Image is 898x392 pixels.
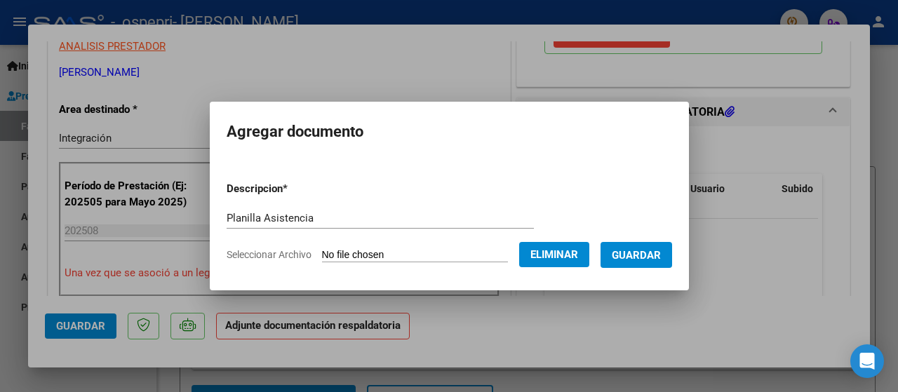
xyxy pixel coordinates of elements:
div: Open Intercom Messenger [850,344,884,378]
button: Guardar [601,242,672,268]
p: Descripcion [227,181,361,197]
span: Seleccionar Archivo [227,249,311,260]
h2: Agregar documento [227,119,672,145]
span: Guardar [612,249,661,262]
span: Eliminar [530,248,578,261]
button: Eliminar [519,242,589,267]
